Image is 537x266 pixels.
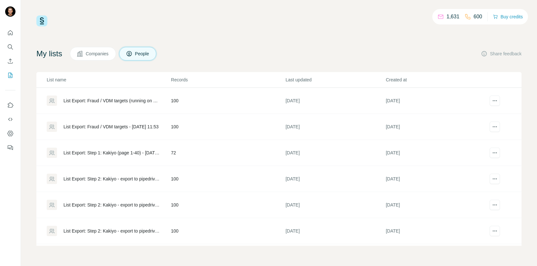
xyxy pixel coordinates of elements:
[285,88,385,114] td: [DATE]
[490,200,500,210] button: actions
[285,140,385,166] td: [DATE]
[386,77,485,83] p: Created at
[63,202,160,208] div: List Export: Step 2: Kakiyo - export to pipedrive - [DATE] 09:55
[63,228,160,234] div: List Export: Step 2: Kakiyo - export to pipedrive - [DATE] 14:47
[36,49,62,59] h4: My lists
[490,148,500,158] button: actions
[63,97,160,104] div: List Export: Fraud / VDM targets (running on Kakiyo) - [DATE] 05:27
[5,41,15,53] button: Search
[86,50,109,57] span: Companies
[5,99,15,111] button: Use Surfe on LinkedIn
[36,15,47,26] img: Surfe Logo
[285,77,385,83] p: Last updated
[171,88,285,114] td: 100
[171,140,285,166] td: 72
[5,6,15,17] img: Avatar
[285,166,385,192] td: [DATE]
[446,13,459,21] p: 1,631
[490,96,500,106] button: actions
[386,88,486,114] td: [DATE]
[386,114,486,140] td: [DATE]
[135,50,150,57] span: People
[490,174,500,184] button: actions
[171,166,285,192] td: 100
[63,124,158,130] div: List Export: Fraud / VDM targets - [DATE] 11:53
[285,218,385,244] td: [DATE]
[47,77,170,83] p: List name
[5,142,15,153] button: Feedback
[63,150,160,156] div: List Export: Step 1: Kakiyo (page 1-40) - [DATE] 18:44
[171,114,285,140] td: 100
[171,192,285,218] td: 100
[490,122,500,132] button: actions
[386,140,486,166] td: [DATE]
[5,128,15,139] button: Dashboard
[386,192,486,218] td: [DATE]
[386,218,486,244] td: [DATE]
[171,77,285,83] p: Records
[5,55,15,67] button: Enrich CSV
[171,218,285,244] td: 100
[490,226,500,236] button: actions
[481,50,522,57] button: Share feedback
[386,166,486,192] td: [DATE]
[5,69,15,81] button: My lists
[285,192,385,218] td: [DATE]
[5,114,15,125] button: Use Surfe API
[5,27,15,39] button: Quick start
[285,114,385,140] td: [DATE]
[474,13,482,21] p: 600
[493,12,523,21] button: Buy credits
[63,176,160,182] div: List Export: Step 2: Kakiyo - export to pipedrive - [DATE] 07:22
